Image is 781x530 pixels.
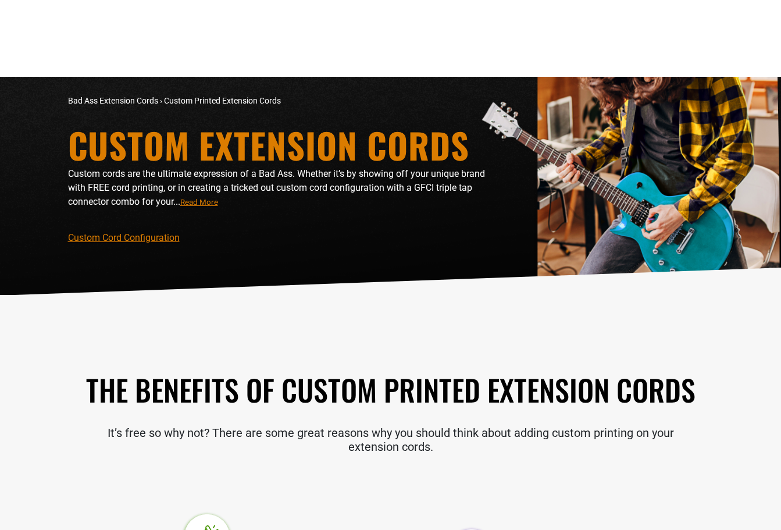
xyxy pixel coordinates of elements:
[68,127,493,162] h1: Custom Extension Cords
[164,96,281,105] span: Custom Printed Extension Cords
[68,95,493,107] nav: breadcrumbs
[68,232,180,243] a: Custom Cord Configuration
[68,167,493,209] p: Custom cords are the ultimate expression of a Bad Ass. Whether it’s by showing off your unique br...
[180,198,218,207] span: Read More
[68,371,714,408] h2: The Benefits of Custom Printed Extension Cords
[68,426,714,454] p: It’s free so why not? There are some great reasons why you should think about adding custom print...
[68,96,158,105] a: Bad Ass Extension Cords
[160,96,162,105] span: ›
